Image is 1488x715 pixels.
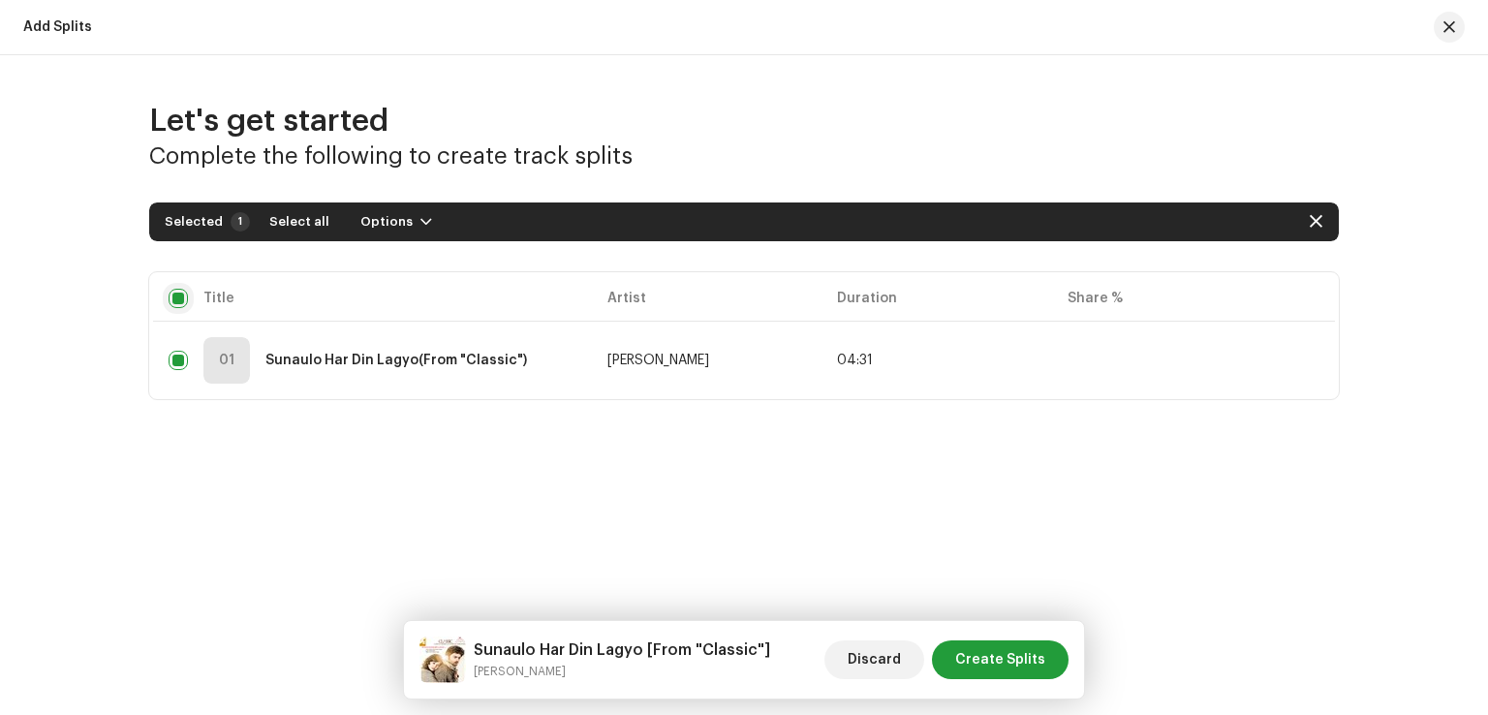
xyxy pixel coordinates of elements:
span: Discard [848,640,901,679]
img: 7ec944cd-645c-4fb1-a69b-4620ce66c844 [419,637,466,683]
strong: (From "Classic") [418,354,527,367]
button: Create Splits [932,640,1069,679]
span: Select all [269,202,329,241]
span: Create Splits [955,640,1045,679]
button: Options [345,206,448,237]
h3: Complete the following to create track splits [149,140,1339,171]
button: Discard [824,640,924,679]
h2: Let's get started [149,102,1339,140]
span: [PERSON_NAME] [607,354,709,367]
strong: Sunaulo Har Din Lagyo [265,354,418,367]
h5: Sunaulo Har Din Lagyo [From "Classic"] [474,638,770,662]
button: Select all [258,206,337,237]
small: Sunaulo Har Din Lagyo [From "Classic"] [474,662,770,681]
span: 271 [837,354,873,367]
span: Options [360,202,413,241]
